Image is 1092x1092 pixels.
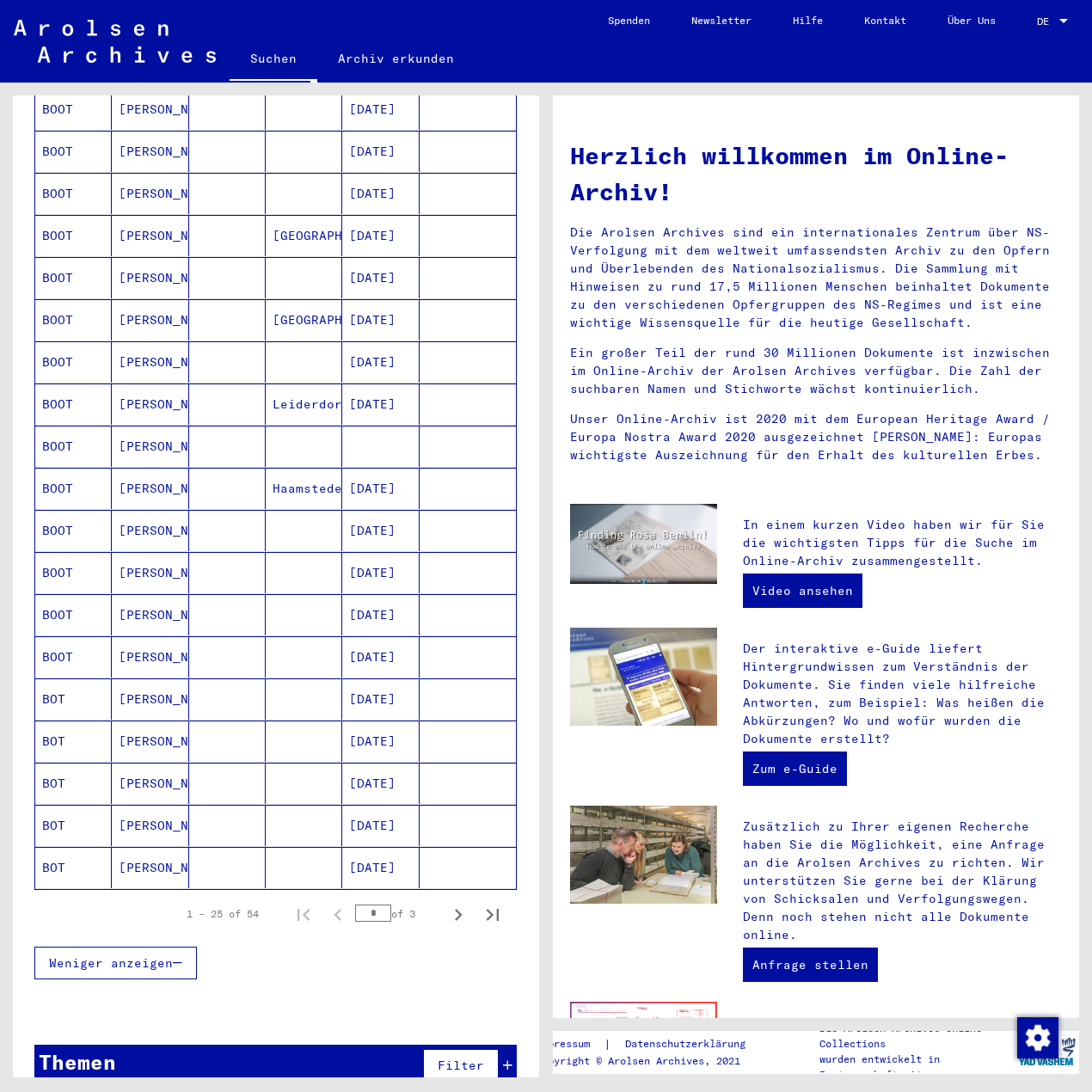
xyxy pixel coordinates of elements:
mat-cell: BOOT [35,173,112,214]
div: Themen [39,1046,116,1077]
mat-cell: [DATE] [342,341,419,383]
img: Arolsen_neg.svg [14,20,216,63]
span: Filter [438,1058,484,1073]
mat-cell: [DATE] [342,721,419,762]
mat-cell: [DATE] [342,510,419,551]
mat-cell: Leiderdorp [266,383,342,425]
img: eguide.jpg [570,628,717,726]
div: 1 – 25 of 54 [187,906,259,922]
mat-cell: [PERSON_NAME] [112,131,188,172]
mat-cell: BOOT [35,468,112,509]
span: Weniger anzeigen [49,955,173,971]
mat-cell: [PERSON_NAME] [112,594,188,635]
mat-cell: [PERSON_NAME] [112,426,188,467]
mat-cell: BOOT [35,299,112,340]
button: First page [286,897,321,931]
mat-cell: [PERSON_NAME] [112,510,188,551]
mat-cell: BOOT [35,89,112,130]
mat-cell: [GEOGRAPHIC_DATA] [266,215,342,256]
p: Zusätzlich zu Ihrer eigenen Recherche haben Sie die Möglichkeit, eine Anfrage an die Arolsen Arch... [743,818,1062,944]
div: of 3 [355,905,441,922]
a: Suchen [230,38,317,83]
p: In einem kurzen Video haben wir für Sie die wichtigsten Tipps für die Suche im Online-Archiv zusa... [743,516,1062,570]
mat-cell: [GEOGRAPHIC_DATA] [266,299,342,340]
mat-cell: BOT [35,678,112,720]
mat-cell: BOT [35,763,112,804]
mat-cell: [DATE] [342,847,419,888]
button: Next page [441,897,475,931]
mat-cell: [PERSON_NAME] [112,678,188,720]
mat-cell: [PERSON_NAME] [112,847,188,888]
img: inquiries.jpg [570,806,717,904]
mat-cell: [DATE] [342,594,419,635]
mat-cell: [DATE] [342,299,419,340]
mat-cell: [DATE] [342,215,419,256]
mat-cell: [PERSON_NAME] [112,215,188,256]
mat-cell: [PERSON_NAME] [112,173,188,214]
mat-cell: [DATE] [342,678,419,720]
a: Anfrage stellen [743,948,878,982]
mat-cell: [PERSON_NAME] [112,341,188,383]
mat-cell: [DATE] [342,89,419,130]
a: Video ansehen [743,574,862,608]
mat-cell: BOOT [35,215,112,256]
mat-cell: [PERSON_NAME] [112,763,188,804]
mat-cell: BOOT [35,636,112,678]
mat-cell: [PERSON_NAME] [112,257,188,298]
mat-cell: BOT [35,805,112,846]
a: Zum e-Guide [743,752,847,786]
img: yv_logo.png [1015,1030,1079,1073]
mat-cell: [PERSON_NAME] [112,468,188,509]
img: video.jpg [570,504,717,584]
a: Impressum [536,1035,604,1053]
mat-cell: BOOT [35,510,112,551]
mat-cell: [PERSON_NAME] [112,552,188,593]
mat-cell: [PERSON_NAME] [112,636,188,678]
mat-cell: BOOT [35,383,112,425]
mat-cell: [DATE] [342,636,419,678]
mat-cell: BOOT [35,131,112,172]
h1: Herzlich willkommen im Online-Archiv! [570,138,1062,210]
p: Der interaktive e-Guide liefert Hintergrundwissen zum Verständnis der Dokumente. Sie finden viele... [743,640,1062,748]
mat-cell: [DATE] [342,805,419,846]
mat-cell: [PERSON_NAME] [112,299,188,340]
mat-cell: Haamstede [266,468,342,509]
img: Zustimmung ändern [1017,1017,1058,1058]
mat-cell: [DATE] [342,257,419,298]
button: Weniger anzeigen [34,947,197,979]
mat-cell: [DATE] [342,383,419,425]
mat-cell: BOOT [35,552,112,593]
button: Filter [423,1049,499,1082]
a: Datenschutzerklärung [611,1035,766,1053]
mat-cell: BOOT [35,257,112,298]
p: Die Arolsen Archives Online-Collections [819,1021,1014,1052]
button: Last page [475,897,510,931]
mat-cell: BOT [35,721,112,762]
mat-cell: [DATE] [342,468,419,509]
mat-cell: [PERSON_NAME] [112,721,188,762]
mat-cell: BOOT [35,594,112,635]
mat-cell: BOT [35,847,112,888]
span: DE [1037,15,1056,28]
mat-cell: [PERSON_NAME] [112,383,188,425]
button: Previous page [321,897,355,931]
mat-cell: [DATE] [342,173,419,214]
mat-cell: BOOT [35,341,112,383]
div: | [536,1035,766,1053]
mat-cell: [PERSON_NAME] [112,805,188,846]
p: Ein großer Teil der rund 30 Millionen Dokumente ist inzwischen im Online-Archiv der Arolsen Archi... [570,344,1062,398]
mat-cell: [PERSON_NAME] [112,89,188,130]
mat-cell: [DATE] [342,763,419,804]
mat-cell: [DATE] [342,131,419,172]
a: Archiv erkunden [317,38,475,79]
p: Unser Online-Archiv ist 2020 mit dem European Heritage Award / Europa Nostra Award 2020 ausgezeic... [570,410,1062,464]
mat-cell: BOOT [35,426,112,467]
p: Copyright © Arolsen Archives, 2021 [536,1053,766,1069]
p: wurden entwickelt in Partnerschaft mit [819,1052,1014,1083]
mat-cell: [DATE] [342,552,419,593]
p: Die Arolsen Archives sind ein internationales Zentrum über NS-Verfolgung mit dem weltweit umfasse... [570,224,1062,332]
